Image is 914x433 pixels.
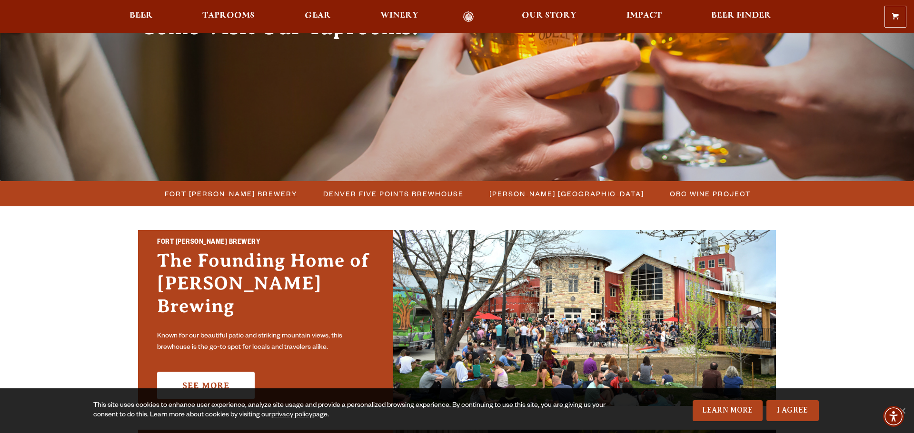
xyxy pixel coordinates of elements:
[374,11,425,22] a: Winery
[516,11,583,22] a: Our Story
[484,187,649,201] a: [PERSON_NAME] [GEOGRAPHIC_DATA]
[129,12,153,19] span: Beer
[318,187,468,201] a: Denver Five Points Brewhouse
[766,400,819,421] a: I Agree
[522,12,576,19] span: Our Story
[157,372,255,399] a: See More
[165,187,298,201] span: Fort [PERSON_NAME] Brewery
[298,11,337,22] a: Gear
[626,12,662,19] span: Impact
[271,412,312,419] a: privacy policy
[883,406,904,427] div: Accessibility Menu
[450,11,486,22] a: Odell Home
[157,237,374,249] h2: Fort [PERSON_NAME] Brewery
[693,400,763,421] a: Learn More
[705,11,777,22] a: Beer Finder
[141,15,438,39] h2: Come Visit Our Taprooms!
[489,187,644,201] span: [PERSON_NAME] [GEOGRAPHIC_DATA]
[711,12,771,19] span: Beer Finder
[202,12,255,19] span: Taprooms
[93,401,613,420] div: This site uses cookies to enhance user experience, analyze site usage and provide a personalized ...
[159,187,302,201] a: Fort [PERSON_NAME] Brewery
[670,187,751,201] span: OBC Wine Project
[305,12,331,19] span: Gear
[323,187,464,201] span: Denver Five Points Brewhouse
[664,187,755,201] a: OBC Wine Project
[196,11,261,22] a: Taprooms
[157,249,374,327] h3: The Founding Home of [PERSON_NAME] Brewing
[393,230,776,406] img: Fort Collins Brewery & Taproom'
[157,331,374,354] p: Known for our beautiful patio and striking mountain views, this brewhouse is the go-to spot for l...
[380,12,418,19] span: Winery
[620,11,668,22] a: Impact
[123,11,159,22] a: Beer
